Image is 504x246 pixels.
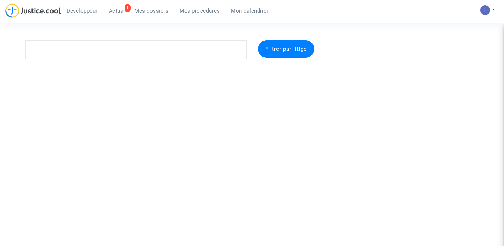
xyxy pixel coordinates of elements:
[480,5,490,15] img: AATXAJzI13CaqkJmx-MOQUbNyDE09GJ9dorwRvFSQZdH=s96-c
[265,46,307,52] span: Filtrer par litige
[103,6,129,16] a: 1Actus
[129,6,174,16] a: Mes dossiers
[109,8,124,14] span: Actus
[66,8,98,14] span: Développeur
[5,3,61,18] img: jc-logo.svg
[61,6,103,16] a: Développeur
[180,8,220,14] span: Mes procédures
[174,6,225,16] a: Mes procédures
[231,8,268,14] span: Mon calendrier
[125,4,131,12] div: 1
[225,6,274,16] a: Mon calendrier
[134,8,168,14] span: Mes dossiers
